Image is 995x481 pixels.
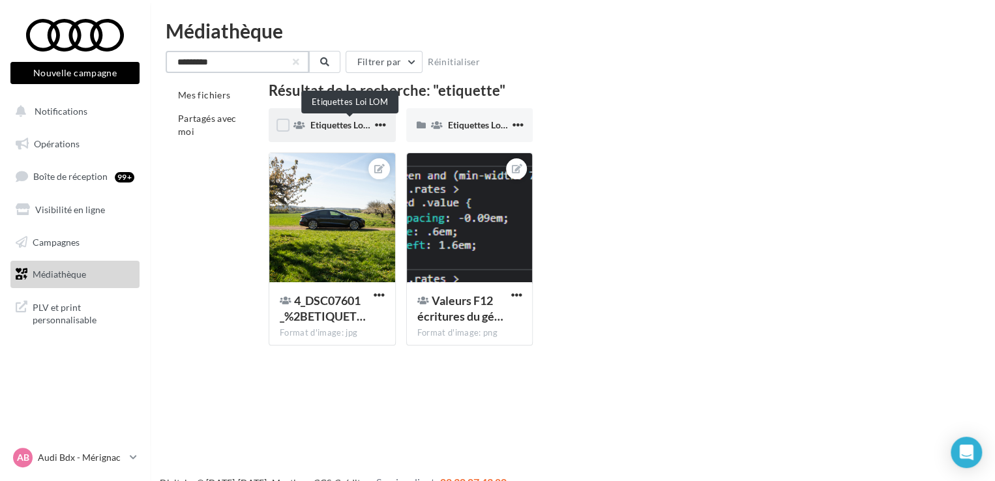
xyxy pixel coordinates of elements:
span: Boîte de réception [33,171,108,182]
div: Mots-clés [162,77,200,85]
div: Format d'image: png [417,327,522,339]
span: Mes fichiers [178,89,230,100]
span: Médiathèque [33,269,86,280]
span: Etiquettes Loi LOM [310,119,387,130]
button: Filtrer par [346,51,423,73]
div: v 4.0.25 [37,21,64,31]
a: Campagnes [8,229,142,256]
span: Etiquettes Loi LOM [448,119,525,130]
p: Audi Bdx - Mérignac [38,451,125,464]
a: Visibilité en ligne [8,196,142,224]
a: Boîte de réception99+ [8,162,142,190]
img: website_grey.svg [21,34,31,44]
div: Format d'image: jpg [280,327,385,339]
div: Etiquettes Loi LOM [301,91,398,113]
span: Campagnes [33,236,80,247]
button: Notifications [8,98,137,125]
span: Visibilité en ligne [35,204,105,215]
div: Médiathèque [166,21,979,40]
div: Domaine: [DOMAIN_NAME] [34,34,147,44]
button: Nouvelle campagne [10,62,140,84]
img: tab_domain_overview_orange.svg [53,76,63,86]
div: 99+ [115,172,134,182]
span: Notifications [35,106,87,117]
a: AB Audi Bdx - Mérignac [10,445,140,470]
span: PLV et print personnalisable [33,299,134,327]
span: Partagés avec moi [178,113,237,137]
a: Médiathèque [8,261,142,288]
span: Valeurs F12 écritures du générateur étiquettes CO2 [417,293,503,323]
button: Réinitialiser [423,54,485,70]
span: Opérations [34,138,80,149]
a: PLV et print personnalisable [8,293,142,332]
div: Open Intercom Messenger [951,437,982,468]
img: logo_orange.svg [21,21,31,31]
div: Résultat de la recherche: "etiquette" [269,83,945,98]
img: tab_keywords_by_traffic_grey.svg [148,76,158,86]
span: AB [17,451,29,464]
div: Domaine [67,77,100,85]
span: 4_DSC07601_%2BETIQUETTE [280,293,366,323]
a: Opérations [8,130,142,158]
